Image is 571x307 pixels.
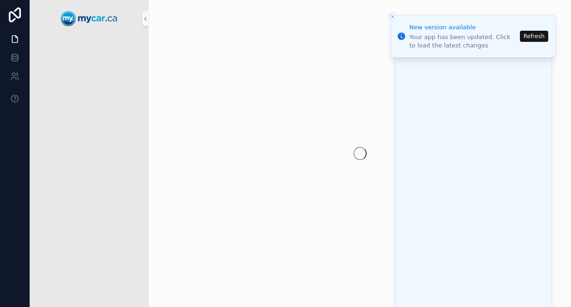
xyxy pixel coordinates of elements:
[61,11,118,26] img: App logo
[409,33,517,50] div: Your app has been updated. Click to load the latest changes
[409,23,517,32] div: New version available
[520,31,548,42] button: Refresh
[388,12,397,21] button: Close toast
[30,37,149,54] div: scrollable content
